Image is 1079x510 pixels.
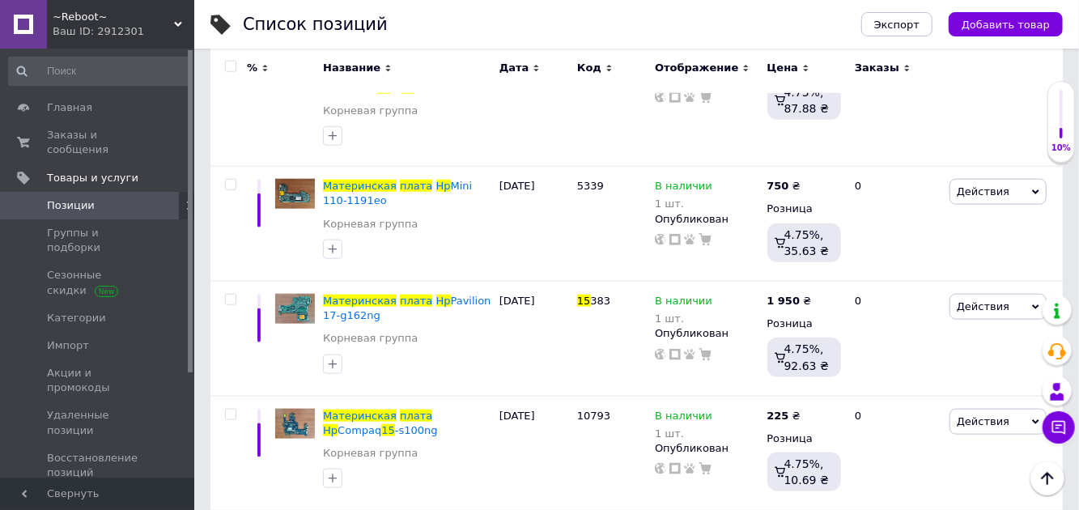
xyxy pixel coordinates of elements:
div: 0 [845,281,945,396]
span: 4.75%, 35.63 ₴ [784,228,829,257]
span: Материнская [323,295,397,307]
span: Действия [957,185,1009,198]
span: В наличии [655,180,712,197]
div: Опубликован [655,212,758,227]
span: плата [400,180,432,192]
div: 1 шт. [655,198,712,210]
div: Опубликован [655,441,758,456]
span: 4.75%, 92.63 ₴ [784,342,829,372]
a: МатеринскаяплатаHpMini 110-1191eo [323,180,472,206]
span: В наличии [655,295,712,312]
a: Корневая группа [323,104,418,118]
span: 15 [381,424,395,436]
div: Список позиций [243,16,388,33]
div: Опубликован [655,326,758,341]
span: Цена [767,61,799,75]
span: Материнская [323,410,397,422]
div: Розница [767,317,842,331]
span: Отображение [655,61,738,75]
span: Экспорт [874,19,920,31]
div: Розница [767,431,842,446]
button: Добавить товар [949,12,1063,36]
span: 10793 [577,410,610,422]
span: Pavilion TS Sleekbook [323,67,463,94]
span: 383 [591,295,611,307]
span: Главная [47,100,92,115]
span: Действия [957,300,1009,312]
span: Категории [47,311,106,325]
span: Hp [436,180,451,192]
span: плата [400,410,432,422]
span: Заказы и сообщения [47,128,150,157]
span: Материнская [323,180,397,192]
div: 1 шт. [655,312,712,325]
b: 750 [767,180,789,192]
span: ~Reboot~ [53,10,174,24]
img: Материнская плата Hp Pavilion 17-g162ng [275,294,315,324]
div: [DATE] [495,167,573,282]
span: плата [400,295,432,307]
img: Материнская плата Hp Mini 110-1191eo [275,179,315,209]
button: Экспорт [861,12,932,36]
span: Импорт [47,338,89,353]
a: Материнскаяплатас системой охлажденияHPPavilion TS Sleekbook15-b156eo [323,37,463,94]
span: 15 [377,82,391,94]
span: 15 [577,295,591,307]
span: Добавить товар [962,19,1050,31]
span: 4.75%, 10.69 ₴ [784,457,829,487]
span: -b [391,82,401,94]
span: Действия [957,415,1009,427]
span: 15 [401,82,415,94]
span: Compaq [338,424,381,436]
span: Группы и подборки [47,226,150,255]
a: Корневая группа [323,331,418,346]
img: Материнская плата Hp Compaq 15-s100ng [275,409,315,439]
span: Восстановление позиций [47,451,150,480]
div: [DATE] [495,281,573,396]
span: 4.75%, 87.88 ₴ [784,86,829,115]
b: 225 [767,410,789,422]
a: Корневая группа [323,217,418,232]
span: Акции и промокоды [47,366,150,395]
span: В наличии [655,410,712,427]
button: Чат с покупателем [1043,411,1075,444]
span: Удаленные позиции [47,408,150,437]
span: Заказы [855,61,899,75]
div: ₴ [767,409,801,423]
span: Hp [323,424,338,436]
a: Корневая группа [323,446,418,461]
span: Код [577,61,601,75]
div: 0 [845,24,945,167]
span: % [247,61,257,75]
button: Наверх [1030,461,1064,495]
span: 6eo [414,82,434,94]
span: Hp [436,295,451,307]
input: Поиск [8,57,191,86]
span: Название [323,61,380,75]
span: Сезонные скидки [47,268,150,297]
span: Дата [499,61,529,75]
div: [DATE] [495,24,573,167]
div: 1 шт. [655,427,712,440]
div: 10% [1048,142,1074,154]
a: МатеринскаяплатаHpCompaq15-s100ng [323,410,438,436]
div: ₴ [767,179,801,193]
span: -s100ng [395,424,438,436]
div: Ваш ID: 2912301 [53,24,194,39]
span: 5339 [577,180,604,192]
div: ₴ [767,294,812,308]
a: МатеринскаяплатаHpPavilion 17-g162ng [323,295,491,321]
div: 0 [845,167,945,282]
div: Розница [767,202,842,216]
span: Позиции [47,198,95,213]
span: Товары и услуги [47,171,138,185]
b: 1 950 [767,295,801,307]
